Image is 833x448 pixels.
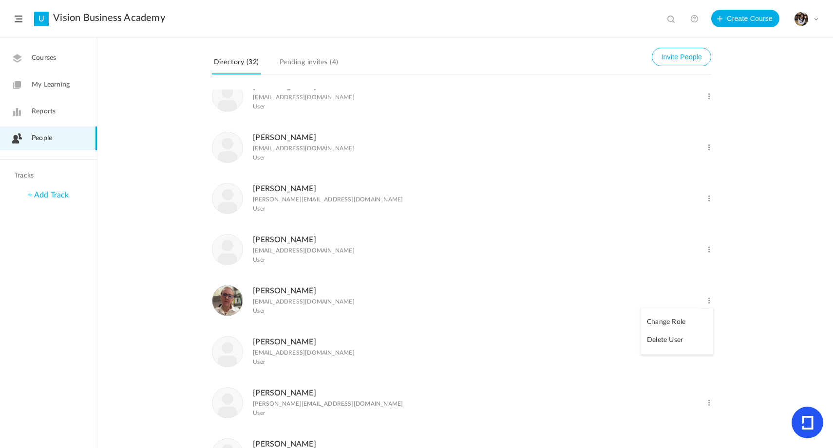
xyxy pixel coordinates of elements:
[253,349,355,356] p: [EMAIL_ADDRESS][DOMAIN_NAME]
[15,172,80,180] h4: Tracks
[253,410,265,416] span: User
[32,53,56,63] span: Courses
[253,400,403,407] p: [PERSON_NAME][EMAIL_ADDRESS][DOMAIN_NAME]
[253,103,265,110] span: User
[212,388,243,418] img: user-image.png
[253,196,403,203] p: [PERSON_NAME][EMAIL_ADDRESS][DOMAIN_NAME]
[253,358,265,365] span: User
[212,234,243,265] img: user-image.png
[32,107,56,117] span: Reports
[212,286,243,316] img: eu.png
[28,191,69,199] a: + Add Track
[253,236,316,244] a: [PERSON_NAME]
[253,134,316,142] a: [PERSON_NAME]
[795,12,808,26] img: tempimagehs7pti.png
[641,313,713,331] a: Change Role
[212,183,243,214] img: user-image.png
[212,81,243,111] img: user-image.png
[253,256,265,263] span: User
[711,10,779,27] button: Create Course
[253,205,265,212] span: User
[253,247,355,254] p: [EMAIL_ADDRESS][DOMAIN_NAME]
[652,48,711,66] button: Invite People
[212,132,243,162] img: user-image.png
[32,80,70,90] span: My Learning
[278,56,341,74] a: Pending invites (4)
[34,12,49,26] a: U
[253,389,316,397] a: [PERSON_NAME]
[253,338,316,346] a: [PERSON_NAME]
[641,331,713,349] a: Delete User
[253,440,316,448] a: [PERSON_NAME]
[253,287,316,295] a: [PERSON_NAME]
[253,145,355,152] p: [EMAIL_ADDRESS][DOMAIN_NAME]
[212,56,261,74] a: Directory (32)
[253,94,355,101] p: [EMAIL_ADDRESS][DOMAIN_NAME]
[53,12,165,24] a: Vision Business Academy
[253,298,355,305] p: [EMAIL_ADDRESS][DOMAIN_NAME]
[253,154,265,161] span: User
[32,133,52,143] span: People
[212,337,243,367] img: user-image.png
[253,185,316,193] a: [PERSON_NAME]
[253,307,265,314] span: User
